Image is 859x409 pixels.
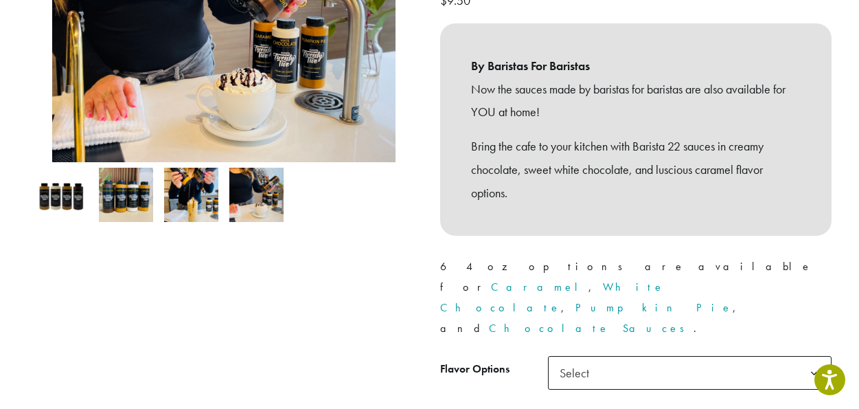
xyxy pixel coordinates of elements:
[491,280,588,294] a: Caramel
[164,168,218,222] img: Barista 22 Premium Sauces (12 oz.) - Image 3
[229,168,284,222] img: Barista 22 Premium Sauces (12 oz.) - Image 4
[471,54,801,78] b: By Baristas For Baristas
[471,135,801,204] p: Bring the cafe to your kitchen with Barista 22 sauces in creamy chocolate, sweet white chocolate,...
[34,168,88,222] img: Barista 22 12 oz Sauces - All Flavors
[440,256,832,339] p: 64 oz options are available for , , , and .
[440,280,665,315] a: White Chocolate
[440,360,548,379] label: Flavor Options
[489,321,694,335] a: Chocolate Sauces
[548,356,832,390] span: Select
[554,360,603,386] span: Select
[471,78,801,124] p: Now the sauces made by baristas for baristas are also available for YOU at home!
[575,300,733,315] a: Pumpkin Pie
[99,168,153,222] img: B22 12 oz sauces line up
